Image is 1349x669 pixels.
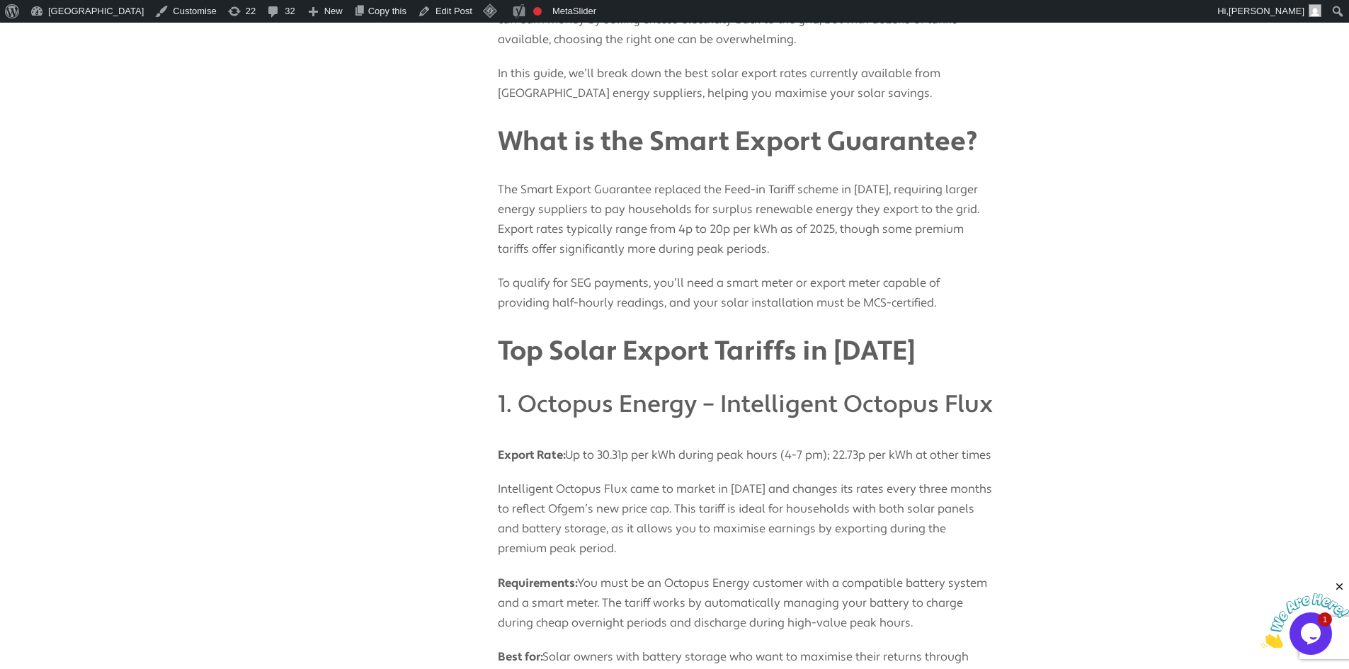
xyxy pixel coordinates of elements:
[498,166,994,259] p: The Smart Export Guarantee replaced the Feed-in Tariff scheme in [DATE], requiring larger energy ...
[498,576,577,590] strong: Requirements:
[498,649,542,664] strong: Best for:
[498,447,565,462] strong: Export Rate:
[498,259,994,313] p: To qualify for SEG payments, you’ll need a smart meter or export meter capable of providing half-...
[498,465,994,559] p: Intelligent Octopus Flux came to market in [DATE] and changes its rates every three months to ref...
[1261,581,1349,648] iframe: chat widget
[498,50,994,103] p: In this guide, we’ll break down the best solar export rates currently available from [GEOGRAPHIC_...
[498,334,916,368] strong: Top Solar Export Tariffs in [DATE]
[1229,6,1304,16] span: [PERSON_NAME]
[498,125,978,159] strong: What is the Smart Export Guarantee?
[498,389,994,420] h4: 1. Octopus Energy – Intelligent Octopus Flux
[533,7,542,16] div: Focus keyphrase not set
[498,559,994,633] p: You must be an Octopus Energy customer with a compatible battery system and a smart meter. The ta...
[498,431,994,465] p: Up to 30.31p per kWh during peak hours (4-7 pm); 22.73p per kWh at other times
